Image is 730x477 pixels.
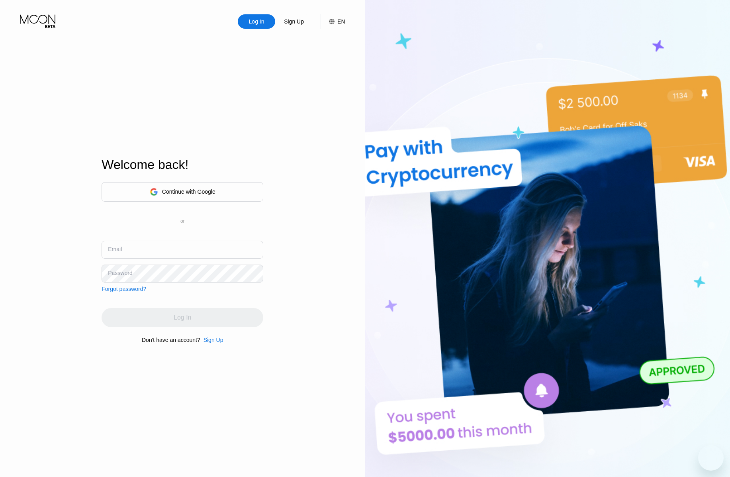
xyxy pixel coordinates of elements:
[108,246,122,252] div: Email
[102,286,146,292] div: Forgot password?
[108,270,132,276] div: Password
[204,337,223,343] div: Sign Up
[102,157,263,172] div: Welcome back!
[321,14,345,29] div: EN
[698,445,724,471] iframe: Button to launch messaging window
[162,188,215,195] div: Continue with Google
[283,18,305,26] div: Sign Up
[238,14,275,29] div: Log In
[275,14,313,29] div: Sign Up
[180,218,185,224] div: or
[200,337,223,343] div: Sign Up
[102,182,263,202] div: Continue with Google
[337,18,345,25] div: EN
[142,337,200,343] div: Don't have an account?
[248,18,265,26] div: Log In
